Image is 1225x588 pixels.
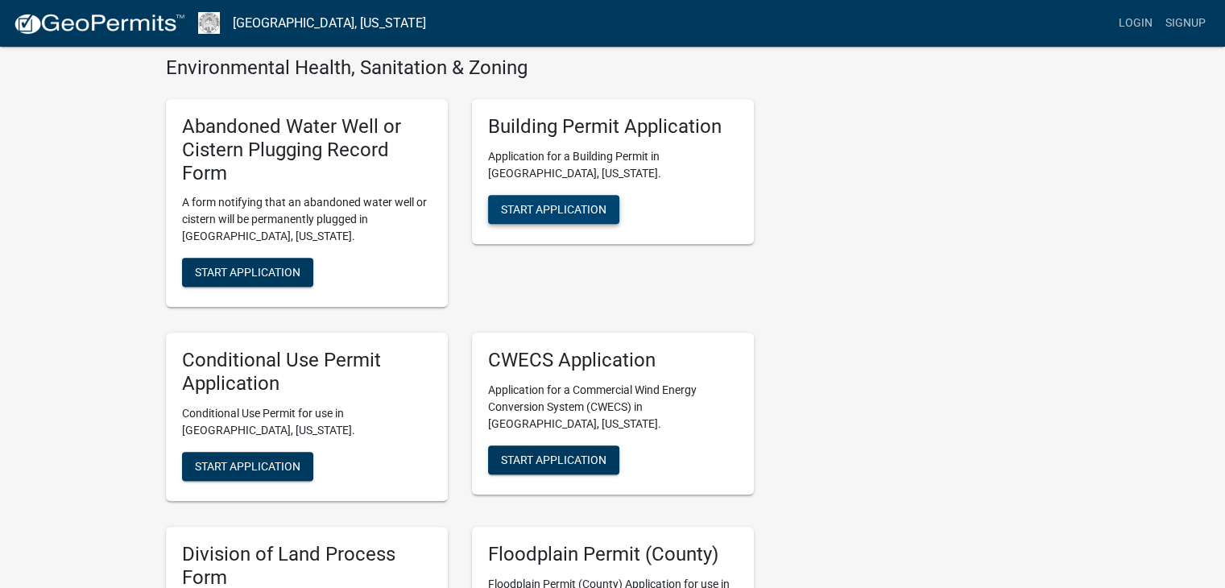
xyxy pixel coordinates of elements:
[195,266,300,279] span: Start Application
[198,12,220,34] img: Franklin County, Iowa
[488,382,738,433] p: Application for a Commercial Wind Energy Conversion System (CWECS) in [GEOGRAPHIC_DATA], [US_STATE].
[488,543,738,566] h5: Floodplain Permit (County)
[182,452,313,481] button: Start Application
[195,459,300,472] span: Start Application
[1112,8,1159,39] a: Login
[488,445,619,474] button: Start Application
[488,148,738,182] p: Application for a Building Permit in [GEOGRAPHIC_DATA], [US_STATE].
[501,453,606,466] span: Start Application
[182,349,432,395] h5: Conditional Use Permit Application
[182,258,313,287] button: Start Application
[1159,8,1212,39] a: Signup
[488,115,738,139] h5: Building Permit Application
[501,202,606,215] span: Start Application
[488,349,738,372] h5: CWECS Application
[233,10,426,37] a: [GEOGRAPHIC_DATA], [US_STATE]
[182,405,432,439] p: Conditional Use Permit for use in [GEOGRAPHIC_DATA], [US_STATE].
[488,195,619,224] button: Start Application
[166,56,754,80] h4: Environmental Health, Sanitation & Zoning
[182,115,432,184] h5: Abandoned Water Well or Cistern Plugging Record Form
[182,194,432,245] p: A form notifying that an abandoned water well or cistern will be permanently plugged in [GEOGRAPH...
